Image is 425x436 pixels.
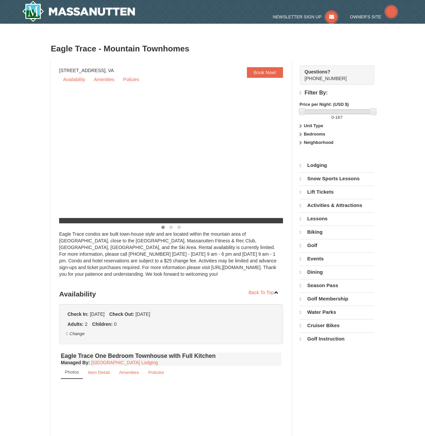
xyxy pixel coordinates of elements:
[67,321,84,327] strong: Adults:
[114,321,117,327] span: 0
[148,370,164,375] small: Policies
[22,1,135,22] a: Massanutten Resort
[92,321,113,327] strong: Children:
[22,1,135,22] img: Massanutten Resort Logo
[144,366,168,379] a: Policies
[331,115,334,120] span: 0
[135,311,150,317] span: [DATE]
[273,14,322,19] span: Newsletter Sign Up
[300,90,374,96] h4: Filter By:
[90,311,105,317] span: [DATE]
[115,366,143,379] a: Amenities
[90,74,118,84] a: Amenities
[59,287,283,301] h3: Availability
[300,199,374,212] a: Activities & Attractions
[119,74,143,84] a: Policies
[88,370,110,375] small: Item Detail
[305,69,330,74] strong: Questions?
[350,14,382,19] span: Owner's Site
[305,68,362,81] span: [PHONE_NUMBER]
[85,321,88,327] span: 2
[300,319,374,332] a: Cruiser Bikes
[244,287,283,297] a: Back To Top
[61,360,90,365] strong: :
[84,366,114,379] a: Item Detail
[300,306,374,318] a: Water Parks
[300,279,374,292] a: Season Pass
[304,132,325,137] strong: Bedrooms
[300,292,374,305] a: Golf Membership
[304,140,333,145] strong: Neighborhood
[66,330,85,338] button: Change
[304,123,323,128] strong: Unit Type
[59,231,283,284] div: Eagle Trace condos are built town-house style and are located within the mountain area of [GEOGRA...
[300,212,374,225] a: Lessons
[300,252,374,265] a: Events
[51,42,374,55] h3: Eagle Trace - Mountain Townhomes
[119,370,139,375] small: Amenities
[61,353,281,359] h4: Eagle Trace One Bedroom Townhouse with Full Kitchen
[109,311,134,317] strong: Check Out:
[300,159,374,172] a: Lodging
[67,311,89,317] strong: Check In:
[300,114,374,121] label: -
[91,360,158,365] a: [GEOGRAPHIC_DATA] Lodging
[300,102,349,107] strong: Price per Night: (USD $)
[61,360,88,365] span: Managed By
[300,266,374,278] a: Dining
[300,226,374,238] a: Biking
[335,115,342,120] span: 167
[300,186,374,198] a: Lift Tickets
[350,14,398,19] a: Owner's Site
[61,366,83,379] a: Photos
[65,370,79,375] small: Photos
[59,74,89,84] a: Availability
[247,67,283,78] a: Book Now!
[273,14,338,19] a: Newsletter Sign Up
[300,172,374,185] a: Snow Sports Lessons
[300,239,374,252] a: Golf
[300,333,374,345] a: Golf Instruction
